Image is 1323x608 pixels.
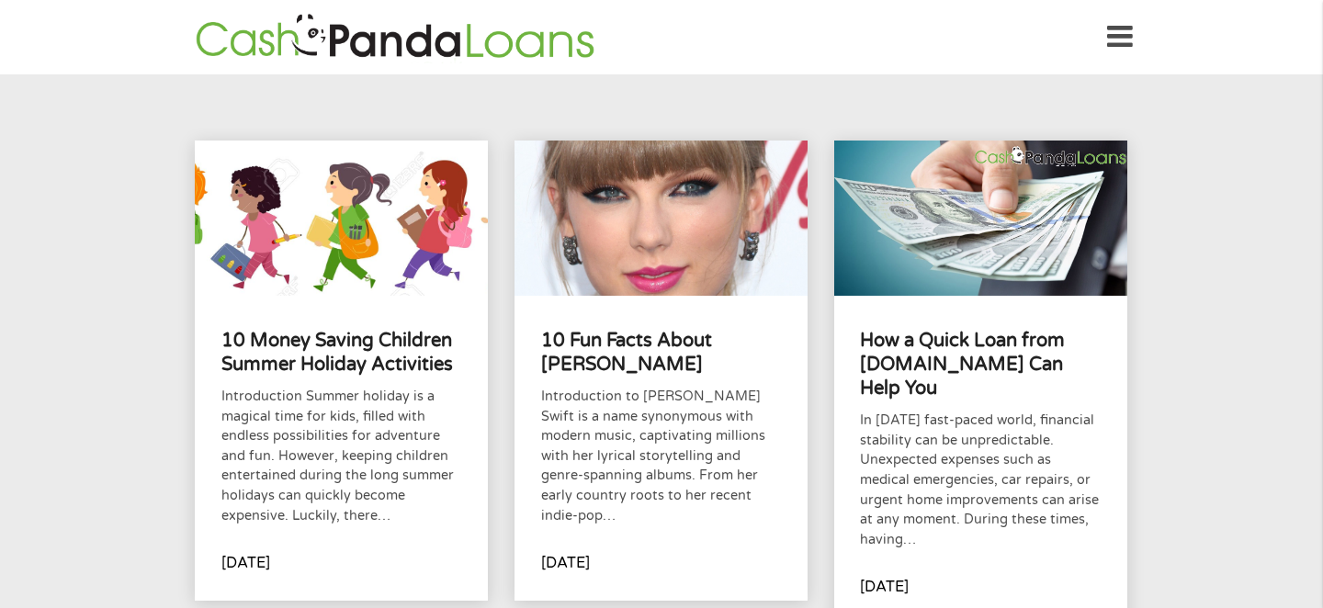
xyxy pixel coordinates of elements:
h4: How a Quick Loan from [DOMAIN_NAME] Can Help You [860,329,1100,401]
p: [DATE] [541,552,590,574]
a: 10 Money Saving Children Summer Holiday ActivitiesIntroduction Summer holiday is a magical time f... [195,141,488,601]
img: GetLoanNow Logo [190,11,600,63]
p: Introduction Summer holiday is a magical time for kids, filled with endless possibilities for adv... [221,387,461,525]
p: In [DATE] fast-paced world, financial stability can be unpredictable. Unexpected expenses such as... [860,411,1100,549]
p: [DATE] [221,552,270,574]
p: [DATE] [860,576,909,598]
a: 10 Fun Facts About [PERSON_NAME]Introduction to [PERSON_NAME] Swift is a name synonymous with mod... [514,141,808,601]
h4: 10 Money Saving Children Summer Holiday Activities [221,329,461,377]
p: Introduction to [PERSON_NAME] Swift is a name synonymous with modern music, captivating millions ... [541,387,781,525]
h4: 10 Fun Facts About [PERSON_NAME] [541,329,781,377]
